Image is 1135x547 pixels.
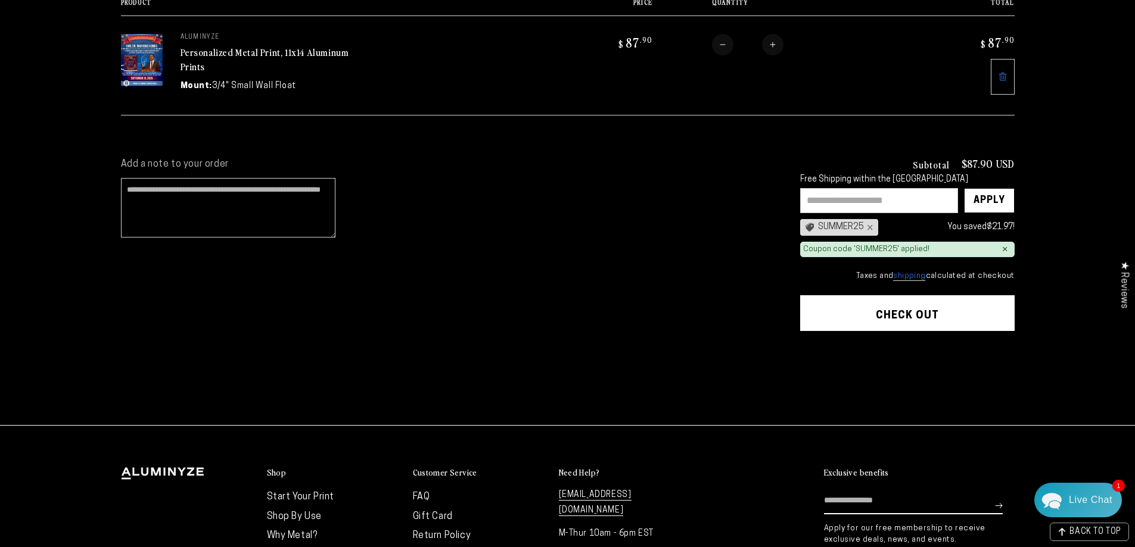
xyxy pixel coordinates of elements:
div: SUMMER25 [800,219,878,236]
dd: 3/4" Small Wall Float [212,80,296,92]
div: [PERSON_NAME] [54,121,209,132]
p: $87.90 USD [962,158,1015,169]
span: BACK TO TOP [1069,528,1121,536]
span: Away until [DATE] [89,60,163,68]
p: Hi [PERSON_NAME], We appreciate you reaching out. Upon checking, your order 44612 has been shippe... [39,172,231,183]
img: fba842a801236a3782a25bbf40121a09 [39,159,51,171]
h2: Shop [267,467,287,478]
img: missing_thumb-9d6c3a54066ef25ae95f5dc6d59505127880417e42794f8707aec483bafeb43d.png [39,198,51,210]
iframe: PayPal-paypal [800,354,1015,380]
div: Recent Conversations [24,99,228,110]
div: Aluminyze [54,198,210,209]
p: Hi, I hope this finds you well. Unfortunately, Aluminyze relocated from [GEOGRAPHIC_DATA], [GEOGR... [39,211,231,222]
a: Personalized Metal Print, 11x14 Aluminum Prints [181,45,349,74]
span: $ [618,38,624,50]
div: Click to open Judge.me floating reviews tab [1112,252,1135,318]
p: Hi [PERSON_NAME], I just would like to check if you already got your package. Tracking status sho... [39,133,231,145]
dt: Mount: [181,80,213,92]
div: Free Shipping within the [GEOGRAPHIC_DATA] [800,175,1015,185]
div: Contact Us Directly [1069,483,1112,517]
a: FAQ [413,492,430,502]
h2: Customer Service [413,467,477,478]
div: Apply [974,189,1005,212]
img: John [99,18,130,49]
small: Taxes and calculated at checkout [800,270,1015,282]
summary: Need Help? [559,467,693,479]
img: fba842a801236a3782a25bbf40121a09 [39,120,51,132]
a: Why Metal? [267,531,318,540]
a: Start Your Print [267,492,335,502]
a: Return Policy [413,531,471,540]
bdi: 87 [979,34,1015,51]
sup: .90 [640,35,652,45]
img: 11"x14" Rectangle White Glossy Aluminyzed Photo [121,34,163,87]
span: $21.97 [987,223,1013,232]
a: Shop By Use [267,512,322,521]
button: Subscribe [995,487,1003,523]
span: Re:amaze [128,339,161,348]
span: We run on [91,342,161,348]
a: Remove 11"x14" Rectangle White Glossy Aluminyzed Photo [991,59,1015,95]
summary: Customer Service [413,467,547,479]
button: Check out [800,295,1015,331]
span: $ [981,38,986,50]
h2: Exclusive benefits [824,467,889,478]
a: shipping [893,272,925,281]
input: Quantity for Personalized Metal Print, 11x14 Aluminum Prints [733,34,762,55]
bdi: 87 [617,34,652,51]
div: Chat widget toggle [1034,483,1122,517]
div: Coupon code 'SUMMER25' applied! [803,245,929,255]
h2: Need Help? [559,467,600,478]
summary: Exclusive benefits [824,467,1015,479]
h3: Subtotal [913,160,950,169]
p: aluminyze [181,34,359,41]
a: [EMAIL_ADDRESS][DOMAIN_NAME] [559,490,632,515]
div: You saved ! [884,220,1015,235]
p: M-Thur 10am - 6pm EST [559,526,693,541]
div: × [864,223,873,232]
p: Apply for our free membership to receive exclusive deals, news, and events. [824,523,1015,545]
a: Gift Card [413,512,453,521]
div: [PERSON_NAME] [54,160,210,171]
summary: Shop [267,467,401,479]
sup: .90 [1002,35,1015,45]
div: [DATE] [209,122,231,131]
img: Marie J [124,18,155,49]
span: 1 [1112,480,1125,492]
div: × [1002,245,1008,254]
a: Leave A Message [79,359,175,378]
div: [DATE] [210,160,231,169]
div: [DATE] [210,199,231,208]
label: Add a note to your order [121,158,776,171]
